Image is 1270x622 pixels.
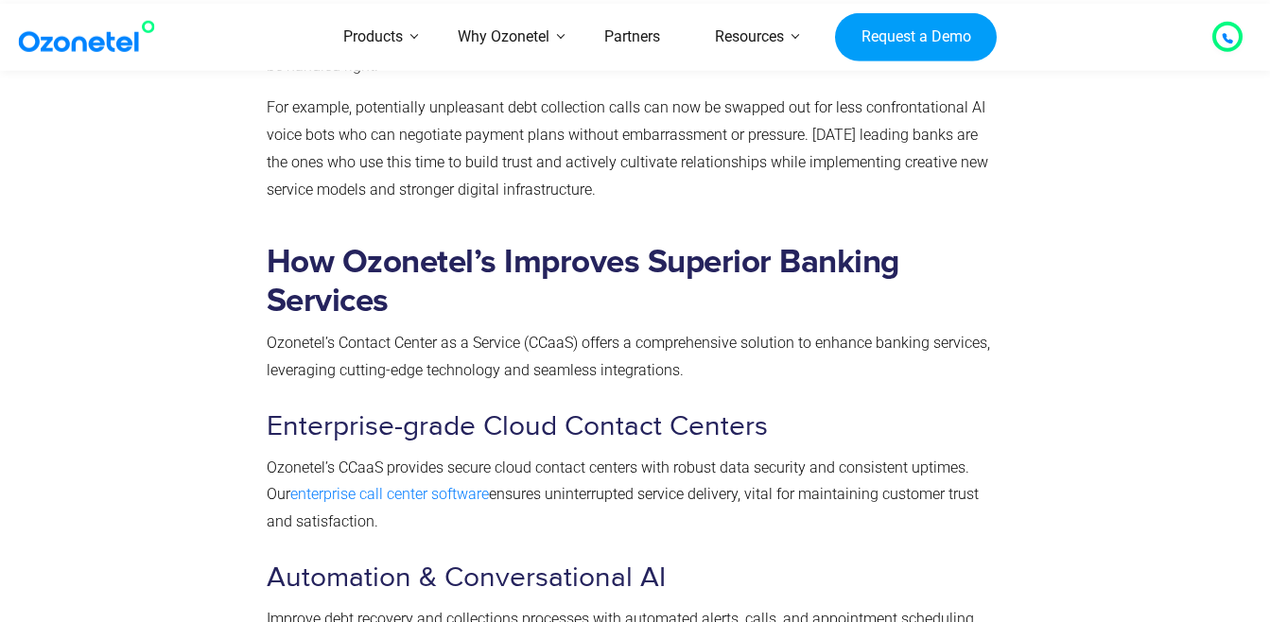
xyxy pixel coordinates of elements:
[267,246,899,318] b: How Ozonetel’s Improves Superior Banking Services
[267,485,979,530] span: ensures uninterrupted service delivery, vital for maintaining customer trust and satisfaction.
[267,98,988,198] span: For example, potentially unpleasant debt collection calls can now be swapped out for less confron...
[430,4,577,71] a: Why Ozonetel
[267,334,990,379] span: Ozonetel’s Contact Center as a Service (CCaaS) offers a comprehensive solution to enhance banking...
[267,409,768,443] span: Enterprise-grade Cloud Contact Centers
[835,12,997,61] a: Request a Demo
[577,4,687,71] a: Partners
[687,4,811,71] a: Resources
[290,485,489,503] a: enterprise call center software
[267,561,666,595] span: Automation & Conversational AI
[316,4,430,71] a: Products
[267,458,969,504] span: Ozonetel’s CCaaS provides secure cloud contact centers with robust data security and consistent u...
